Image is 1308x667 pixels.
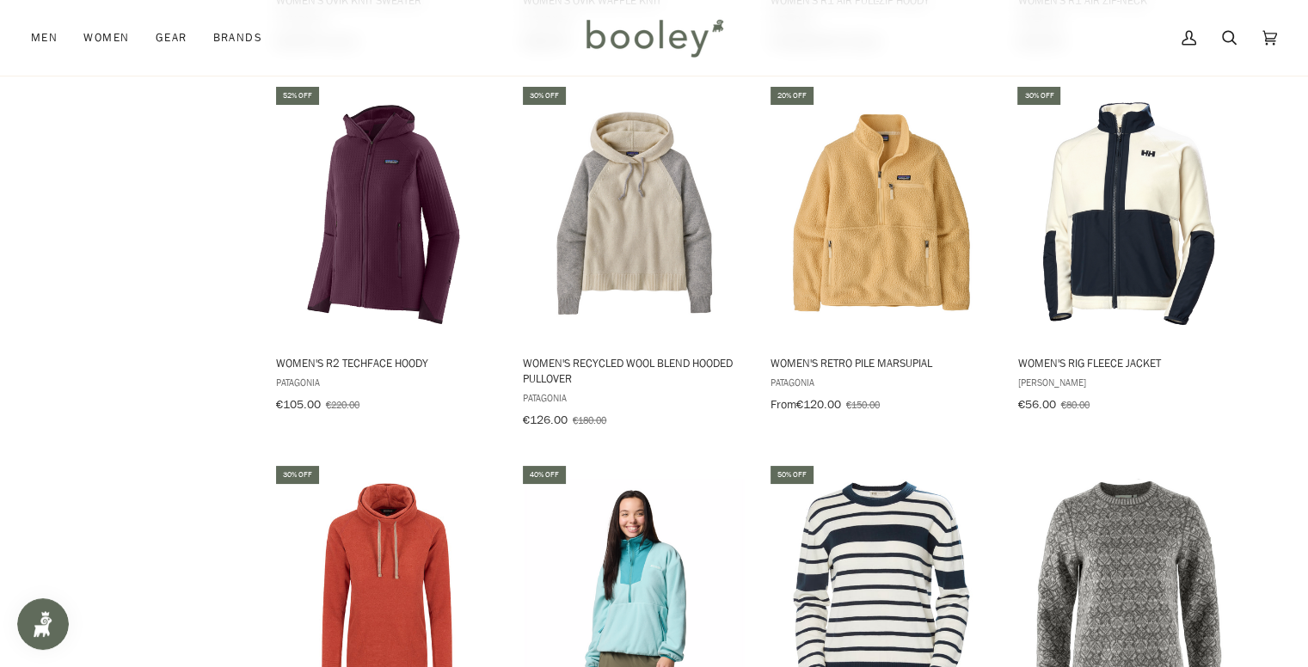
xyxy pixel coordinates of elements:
span: Women's R2 TechFace Hoody [276,355,499,370]
a: Women's Recycled Wool Blend Hooded Pullover [520,84,748,433]
img: Patagonia Women's Retro Pile Marsupial Beeswax Tan - Booley Galway [768,100,996,327]
span: €180.00 [573,413,606,427]
a: Women's Retro Pile Marsupial [768,84,996,418]
span: Patagonia [771,375,993,389]
span: Women's Rig Fleece Jacket [1017,355,1240,370]
a: Women's R2 TechFace Hoody [273,84,501,418]
div: 40% off [523,466,566,484]
div: 30% off [523,87,566,105]
span: €126.00 [523,412,568,428]
span: €105.00 [276,396,321,413]
span: [PERSON_NAME] [1017,375,1240,389]
img: Booley [579,13,729,63]
div: 20% off [771,87,814,105]
span: Women's Retro Pile Marsupial [771,355,993,370]
span: Brands [212,29,262,46]
span: From [771,396,796,413]
span: €120.00 [796,396,841,413]
iframe: Button to open loyalty program pop-up [17,598,69,650]
div: 50% off [771,466,814,484]
div: 30% off [1017,87,1060,105]
div: 52% off [276,87,319,105]
span: Patagonia [276,375,499,389]
img: Patagonia Women's R2 TechFace Hoody Night Plum - Booley Galway [273,100,501,327]
span: Women's Recycled Wool Blend Hooded Pullover [523,355,746,386]
span: Gear [156,29,187,46]
span: €56.00 [1017,396,1055,413]
div: 30% off [276,466,319,484]
img: Helly Hansen Women's Rig Fleece Jacket Cream - Booley Galway [1015,100,1243,327]
a: Women's Rig Fleece Jacket [1015,84,1243,418]
span: Patagonia [523,390,746,405]
span: €80.00 [1060,397,1089,412]
img: Patagonia Women's Recycled Wool Blend Hooded Pullover Dyno White - Booley Galway [520,100,748,327]
span: €220.00 [326,397,359,412]
span: Women [83,29,129,46]
span: Men [31,29,58,46]
span: €150.00 [846,397,880,412]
